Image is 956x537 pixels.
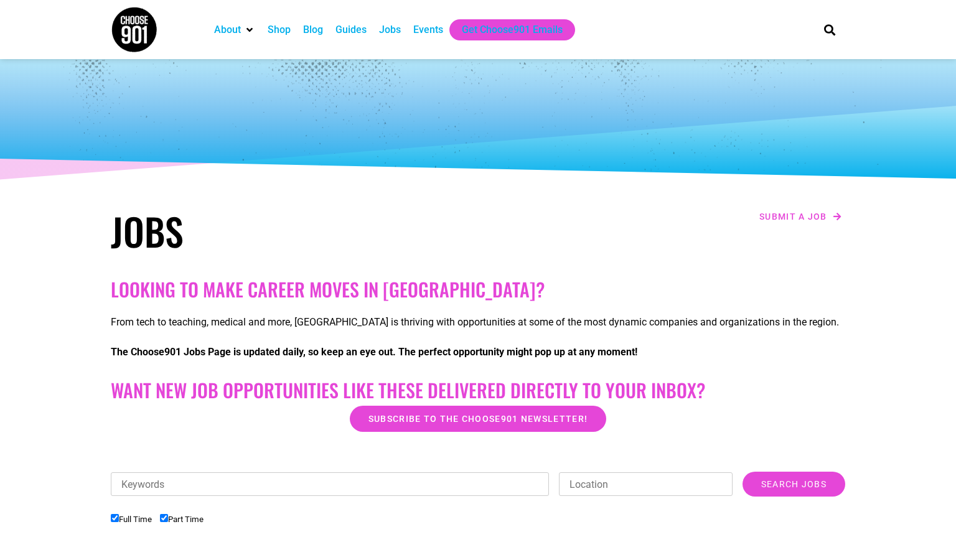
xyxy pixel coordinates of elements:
[111,472,549,496] input: Keywords
[268,22,291,37] a: Shop
[111,514,119,522] input: Full Time
[160,515,204,524] label: Part Time
[462,22,563,37] a: Get Choose901 Emails
[559,472,733,496] input: Location
[111,278,845,301] h2: Looking to make career moves in [GEOGRAPHIC_DATA]?
[214,22,241,37] a: About
[756,208,845,225] a: Submit a job
[759,212,827,221] span: Submit a job
[111,315,845,330] p: From tech to teaching, medical and more, [GEOGRAPHIC_DATA] is thriving with opportunities at some...
[303,22,323,37] a: Blog
[413,22,443,37] a: Events
[335,22,367,37] a: Guides
[208,19,261,40] div: About
[208,19,803,40] nav: Main nav
[350,406,606,432] a: Subscribe to the Choose901 newsletter!
[743,472,845,497] input: Search Jobs
[111,208,472,253] h1: Jobs
[820,19,840,40] div: Search
[111,515,152,524] label: Full Time
[111,346,637,358] strong: The Choose901 Jobs Page is updated daily, so keep an eye out. The perfect opportunity might pop u...
[368,414,588,423] span: Subscribe to the Choose901 newsletter!
[379,22,401,37] a: Jobs
[111,379,845,401] h2: Want New Job Opportunities like these Delivered Directly to your Inbox?
[160,514,168,522] input: Part Time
